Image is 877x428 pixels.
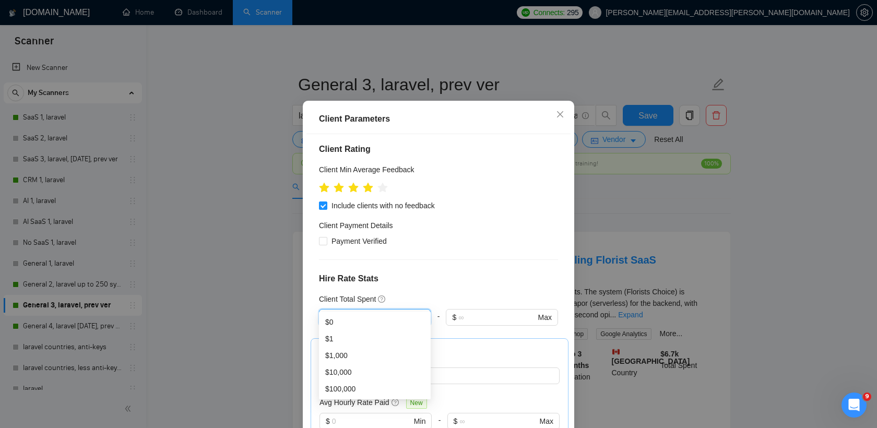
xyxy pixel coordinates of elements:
[863,393,871,401] span: 9
[377,183,388,193] span: star
[538,312,552,323] span: Max
[319,143,558,156] h4: Client Rating
[332,415,412,427] input: 0
[319,347,431,364] div: $1,000
[414,415,426,427] span: Min
[325,366,424,378] div: $10,000
[454,415,458,427] span: $
[540,415,553,427] span: Max
[325,383,424,395] div: $100,000
[546,101,574,129] button: Close
[459,415,537,427] input: ∞
[431,309,446,338] div: -
[319,381,431,397] div: $100,000
[319,397,389,408] h5: Avg Hourly Rate Paid
[319,330,431,347] div: $1
[319,293,376,305] h5: Client Total Spent
[406,397,427,409] span: New
[319,272,558,285] h4: Hire Rate Stats
[325,333,424,344] div: $1
[319,220,393,231] h4: Client Payment Details
[392,398,400,407] span: question-circle
[319,364,431,381] div: $10,000
[556,110,564,118] span: close
[319,183,329,193] span: star
[458,312,536,323] input: ∞
[348,183,359,193] span: star
[325,316,424,328] div: $0
[319,113,558,125] div: Client Parameters
[326,415,330,427] span: $
[378,295,386,303] span: question-circle
[327,235,391,247] span: Payment Verified
[452,312,456,323] span: $
[327,200,439,211] span: Include clients with no feedback
[319,314,431,330] div: $0
[319,164,414,175] h5: Client Min Average Feedback
[842,393,867,418] iframe: Intercom live chat
[334,183,344,193] span: star
[363,183,373,193] span: star
[325,350,424,361] div: $1,000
